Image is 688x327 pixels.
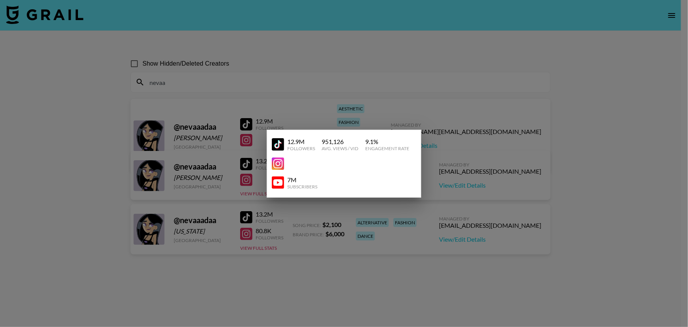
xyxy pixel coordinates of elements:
[322,146,359,151] div: Avg. Views / Vid
[287,146,315,151] div: Followers
[287,176,317,184] div: 7M
[272,138,284,151] img: YouTube
[287,184,317,190] div: Subscribers
[287,138,315,146] div: 12.9M
[272,176,284,189] img: YouTube
[365,138,409,146] div: 9.1 %
[322,138,359,146] div: 951,126
[272,158,284,170] img: YouTube
[365,146,409,151] div: Engagement Rate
